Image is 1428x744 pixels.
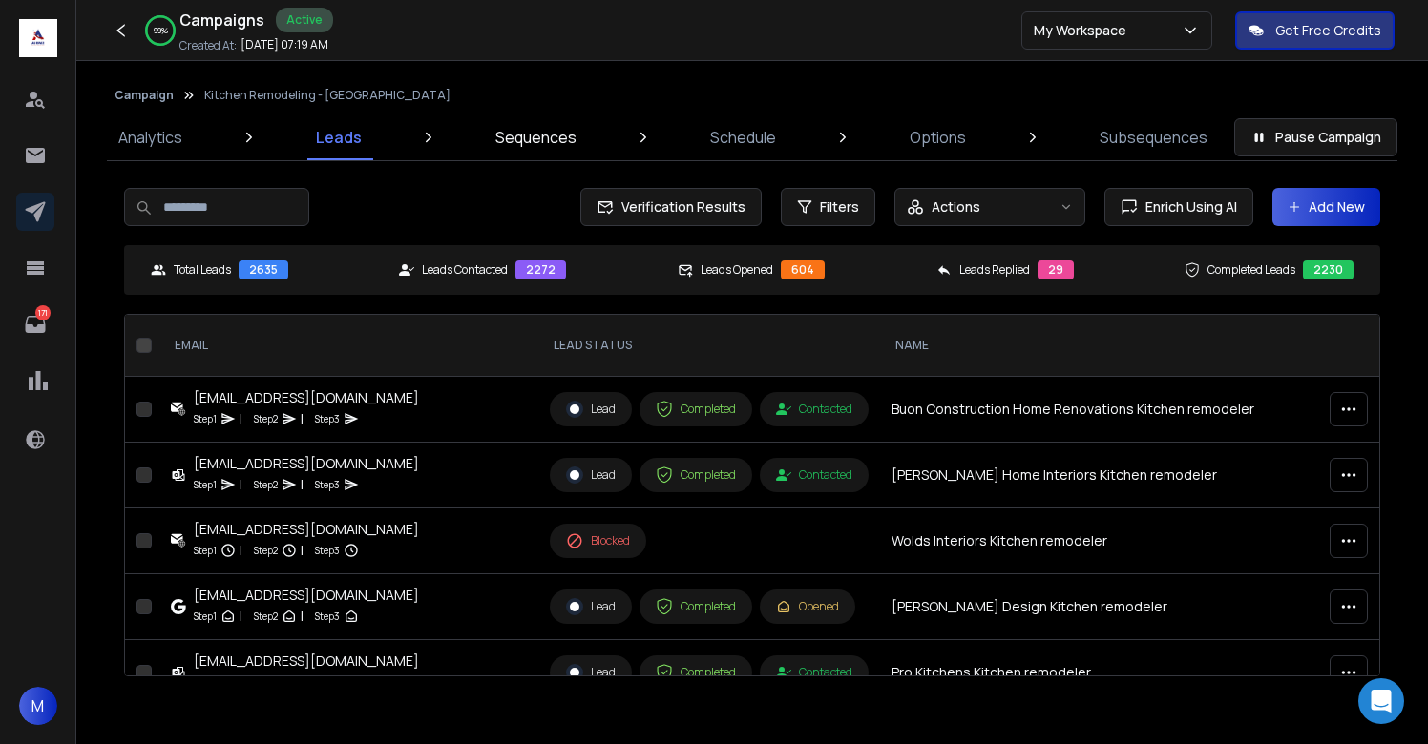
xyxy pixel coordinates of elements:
[776,402,852,417] div: Contacted
[301,409,304,428] p: |
[656,664,736,681] div: Completed
[194,607,217,626] p: Step 1
[301,672,304,692] p: |
[315,672,340,692] p: Step 3
[898,114,977,160] a: Options
[515,260,566,279] div: 2272
[315,607,340,626] p: Step 3
[301,541,304,560] p: |
[1104,188,1253,226] button: Enrich Using AI
[1138,197,1237,217] span: Enrich Using AI
[254,475,278,494] p: Step 2
[1207,262,1295,278] p: Completed Leads
[538,315,880,377] th: LEAD STATUS
[1272,188,1380,226] button: Add New
[174,262,231,278] p: Total Leads
[656,466,736,484] div: Completed
[820,197,859,217] span: Filters
[566,532,630,549] div: Blocked
[118,126,182,149] p: Analytics
[316,126,362,149] p: Leads
[115,88,174,103] button: Campaign
[107,114,194,160] a: Analytics
[194,409,217,428] p: Step 1
[656,401,736,418] div: Completed
[194,475,217,494] p: Step 1
[932,197,980,217] p: Actions
[315,541,340,560] p: Step 3
[194,454,419,473] div: [EMAIL_ADDRESS][DOMAIN_NAME]
[1234,118,1397,156] button: Pause Campaign
[566,664,616,681] div: Lead
[204,88,451,103] p: Kitchen Remodeling - [GEOGRAPHIC_DATA]
[159,315,538,377] th: EMAIL
[254,672,278,692] p: Step 2
[910,126,966,149] p: Options
[614,197,745,217] span: Verification Results
[19,687,57,725] button: M
[301,607,304,626] p: |
[240,541,242,560] p: |
[1038,260,1074,279] div: 29
[776,467,852,483] div: Contacted
[656,598,736,615] div: Completed
[194,520,419,539] div: [EMAIL_ADDRESS][DOMAIN_NAME]
[240,475,242,494] p: |
[194,541,217,560] p: Step 1
[19,19,57,57] img: logo
[239,260,288,279] div: 2635
[1034,21,1134,40] p: My Workspace
[495,126,577,149] p: Sequences
[315,475,340,494] p: Step 3
[566,466,616,484] div: Lead
[566,401,616,418] div: Lead
[194,586,419,605] div: [EMAIL_ADDRESS][DOMAIN_NAME]
[179,38,237,53] p: Created At:
[1358,678,1404,724] div: Open Intercom Messenger
[959,262,1030,278] p: Leads Replied
[315,409,340,428] p: Step 3
[776,665,852,680] div: Contacted
[484,114,588,160] a: Sequences
[194,672,217,692] p: Step 1
[1275,21,1381,40] p: Get Free Credits
[240,409,242,428] p: |
[776,599,839,614] div: Opened
[16,305,54,343] a: 171
[701,262,773,278] p: Leads Opened
[1303,260,1354,279] div: 2230
[254,607,278,626] p: Step 2
[194,388,419,407] div: [EMAIL_ADDRESS][DOMAIN_NAME]
[1235,11,1395,50] button: Get Free Credits
[781,260,825,279] div: 604
[699,114,787,160] a: Schedule
[276,8,333,32] div: Active
[710,126,776,149] p: Schedule
[580,188,762,226] button: Verification Results
[1088,114,1219,160] a: Subsequences
[566,598,616,615] div: Lead
[241,37,328,52] p: [DATE] 07:19 AM
[254,541,278,560] p: Step 2
[194,651,419,671] div: [EMAIL_ADDRESS][DOMAIN_NAME]
[240,672,242,692] p: |
[35,305,51,320] p: 171
[240,607,242,626] p: |
[781,188,875,226] button: Filters
[301,475,304,494] p: |
[254,409,278,428] p: Step 2
[1100,126,1207,149] p: Subsequences
[422,262,508,278] p: Leads Contacted
[179,9,264,31] h1: Campaigns
[154,25,168,36] p: 99 %
[304,114,373,160] a: Leads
